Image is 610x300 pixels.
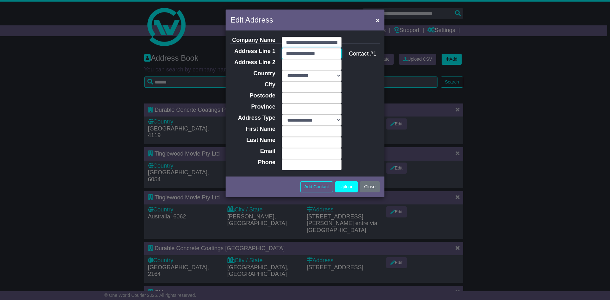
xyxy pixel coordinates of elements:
label: Postcode [226,92,279,99]
span: × [376,17,380,24]
label: Last Name [226,137,279,144]
label: First Name [226,126,279,133]
label: City [226,81,279,88]
button: Close [373,14,383,27]
label: Address Line 1 [226,48,279,55]
label: Phone [226,159,279,166]
label: Company Name [226,37,279,44]
label: Address Type [226,115,279,122]
button: Add Contact [300,181,333,192]
label: Address Line 2 [226,59,279,66]
span: Contact #1 [349,50,376,57]
h5: Edit Address [230,14,273,26]
button: Close [360,181,380,192]
label: Province [226,103,279,110]
button: Upload [335,181,357,192]
label: Country [226,70,279,77]
label: Email [226,148,279,155]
